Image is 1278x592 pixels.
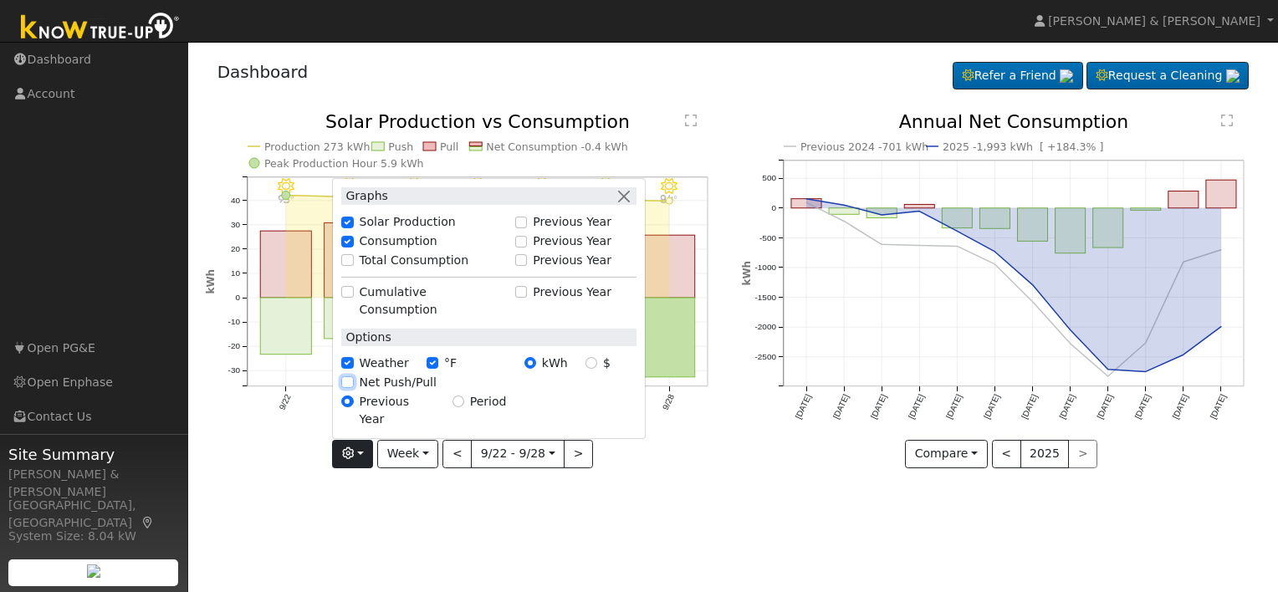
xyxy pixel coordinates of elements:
[360,213,456,231] label: Solar Production
[585,357,597,369] input: $
[1060,69,1073,83] img: retrieve
[360,232,437,250] label: Consumption
[980,208,1010,229] rect: onclick=""
[230,268,240,278] text: 10
[982,393,1001,421] text: [DATE]
[515,286,527,298] input: Previous Year
[1143,339,1149,346] circle: onclick=""
[341,357,353,369] input: Weather
[666,197,672,204] circle: onclick=""
[1067,327,1074,334] circle: onclick=""
[878,212,885,218] circle: onclick=""
[829,208,859,215] rect: onclick=""
[341,329,391,346] label: Options
[841,202,847,208] circle: onclick=""
[427,357,438,369] input: °F
[907,393,926,421] text: [DATE]
[685,114,697,127] text: 
[1056,208,1086,253] rect: onclick=""
[341,217,353,228] input: Solar Production
[754,263,776,272] text: -1000
[741,261,753,286] text: kWh
[278,178,294,195] i: 9/22 - Clear
[992,248,999,255] circle: onclick=""
[341,254,353,266] input: Total Consumption
[1018,208,1048,242] rect: onclick=""
[360,374,437,391] label: Net Push/Pull
[533,213,611,231] label: Previous Year
[771,203,776,212] text: 0
[1105,373,1112,380] circle: onclick=""
[515,217,527,228] input: Previous Year
[8,466,179,501] div: [PERSON_NAME] & [PERSON_NAME]
[1093,208,1123,248] rect: onclick=""
[235,293,240,303] text: 0
[1133,393,1153,421] text: [DATE]
[794,393,813,421] text: [DATE]
[324,298,375,339] rect: onclick=""
[1096,393,1115,421] text: [DATE]
[791,199,821,208] rect: onclick=""
[1067,340,1074,347] circle: onclick=""
[205,269,217,294] text: kWh
[954,228,961,235] circle: onclick=""
[8,528,179,545] div: System Size: 8.04 kW
[1048,14,1260,28] span: [PERSON_NAME] & [PERSON_NAME]
[141,516,156,529] a: Map
[524,357,536,369] input: kWh
[1168,191,1199,208] rect: onclick=""
[1180,258,1187,265] circle: onclick=""
[515,254,527,266] input: Previous Year
[1030,299,1036,305] circle: onclick=""
[230,220,240,229] text: 30
[360,283,507,319] label: Cumulative Consumption
[8,443,179,466] span: Site Summary
[800,140,928,153] text: Previous 2024 -701 kWh
[533,232,611,250] label: Previous Year
[324,223,375,299] rect: onclick=""
[655,195,684,204] p: 84°
[486,140,628,153] text: Net Consumption -0.4 kWh
[1086,62,1249,90] a: Request a Cleaning
[754,293,776,302] text: -1500
[230,244,240,253] text: 20
[916,242,923,249] circle: onclick=""
[341,396,353,407] input: Previous Year
[1171,393,1190,421] text: [DATE]
[1206,180,1236,208] rect: onclick=""
[943,140,1104,153] text: 2025 -1,993 kWh [ +184.3% ]
[1143,369,1149,375] circle: onclick=""
[360,355,409,372] label: Weather
[271,195,300,204] p: 93°
[992,261,999,268] circle: onclick=""
[377,440,438,468] button: Week
[8,497,179,532] div: [GEOGRAPHIC_DATA], [GEOGRAPHIC_DATA]
[1218,324,1224,330] circle: onclick=""
[227,366,240,375] text: -30
[341,187,388,205] label: Graphs
[603,355,611,372] label: $
[1221,114,1233,127] text: 
[260,298,311,355] rect: onclick=""
[227,318,240,327] text: -10
[360,252,469,269] label: Total Consumption
[1180,352,1187,359] circle: onclick=""
[564,440,593,468] button: >
[542,355,568,372] label: kWh
[87,564,100,578] img: retrieve
[1209,393,1228,421] text: [DATE]
[227,342,240,351] text: -20
[388,140,413,153] text: Push
[953,62,1083,90] a: Refer a Friend
[904,205,934,208] rect: onclick=""
[325,111,630,132] text: Solar Production vs Consumption
[217,62,309,82] a: Dashboard
[440,140,458,153] text: Pull
[1218,247,1224,253] circle: onclick=""
[281,191,289,200] circle: onclick=""
[471,440,565,468] button: 9/22 - 9/28
[341,376,353,388] input: Net Push/Pull
[13,9,188,47] img: Know True-Up
[230,196,240,205] text: 40
[341,235,353,247] input: Consumption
